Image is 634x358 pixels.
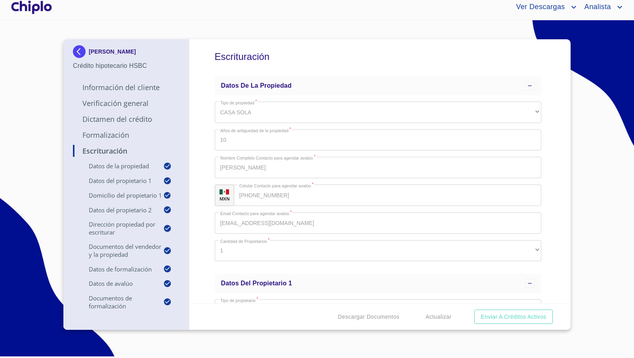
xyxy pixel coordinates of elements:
p: Crédito hipotecario HSBC [73,61,180,71]
p: Formalización [73,130,180,140]
h5: Escrituración [215,40,542,73]
div: 1 [215,240,542,262]
p: Verificación General [73,98,180,108]
p: [PERSON_NAME] [89,48,136,55]
p: Dirección Propiedad por Escriturar [73,220,163,236]
p: Datos de Formalización [73,265,163,273]
img: Docupass spot blue [73,45,89,58]
div: Persona Física [215,299,542,321]
p: Dictamen del Crédito [73,114,180,124]
button: Actualizar [422,310,454,324]
p: Datos de Avalúo [73,279,163,287]
div: Datos del propietario 1 [215,274,542,293]
p: Documentos del vendedor y la propiedad [73,243,163,258]
p: MXN [220,196,230,202]
span: Descargar Documentos [338,312,399,322]
button: account of current user [579,1,624,13]
span: Datos del propietario 1 [221,280,292,287]
img: R93DlvwvvjP9fbrDwZeCRYBHk45OWMq+AAOlFVsxT89f82nwPLnD58IP7+ANJEaWYhP0Tx8kkA0WlQMPQsAAgwAOmBj20AXj6... [220,189,229,195]
p: Datos del propietario 1 [73,177,163,185]
div: [PERSON_NAME] [73,45,180,61]
span: Datos de la propiedad [221,82,292,89]
div: CASA SOLA [215,102,542,123]
span: Enviar a Créditos Activos [481,312,546,322]
p: Escrituración [73,146,180,156]
p: Datos de la propiedad [73,162,163,170]
span: Ver Descargas [510,1,569,13]
button: Enviar a Créditos Activos [474,310,553,324]
button: Descargar Documentos [335,310,403,324]
div: Datos de la propiedad [215,76,542,95]
p: Datos del propietario 2 [73,206,163,214]
p: Información del Cliente [73,83,180,92]
p: Documentos de Formalización [73,294,163,310]
p: Domicilio del Propietario 1 [73,191,163,199]
button: account of current user [510,1,578,13]
span: Analista [579,1,615,13]
span: Actualizar [426,312,451,322]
